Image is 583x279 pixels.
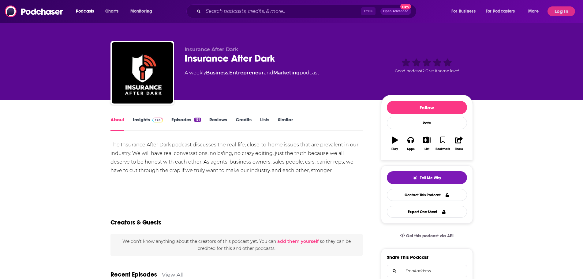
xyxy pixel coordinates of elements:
[110,141,363,175] div: The Insurance After Dark podcast discusses the real-life, close-to-home issues that are prevalent...
[435,133,451,155] button: Bookmark
[387,206,467,218] button: Export One-Sheet
[228,70,229,76] span: ,
[126,6,160,16] button: open menu
[229,70,264,76] a: Entrepreneur
[383,10,409,13] span: Open Advanced
[482,6,524,16] button: open menu
[381,47,473,85] div: Good podcast? Give it some love!
[236,117,252,131] a: Credits
[392,265,462,277] input: Email address...
[395,69,459,73] span: Good podcast? Give it some love!
[387,133,403,155] button: Play
[447,6,483,16] button: open menu
[194,118,200,122] div: 131
[387,265,467,277] div: Search followers
[455,147,463,151] div: Share
[101,6,122,16] a: Charts
[206,70,228,76] a: Business
[105,7,118,16] span: Charts
[435,147,450,151] div: Bookmark
[133,117,163,131] a: InsightsPodchaser Pro
[395,228,459,243] a: Get this podcast via API
[273,70,300,76] a: Marketing
[110,271,157,278] a: Recent Episodes
[361,7,376,15] span: Ctrl K
[387,117,467,129] div: Rate
[192,4,422,18] div: Search podcasts, credits, & more...
[203,6,361,16] input: Search podcasts, credits, & more...
[407,147,415,151] div: Apps
[403,133,419,155] button: Apps
[524,6,546,16] button: open menu
[387,171,467,184] button: tell me why sparkleTell Me Why
[76,7,94,16] span: Podcasts
[122,239,351,251] span: We don't know anything about the creators of this podcast yet . You can so they can be credited f...
[277,239,319,244] button: add them yourself
[387,101,467,114] button: Follow
[391,147,398,151] div: Play
[387,189,467,201] a: Contact This Podcast
[547,6,575,16] button: Log In
[260,117,269,131] a: Lists
[424,147,429,151] div: List
[112,42,173,104] img: Insurance After Dark
[400,4,411,9] span: New
[130,7,152,16] span: Monitoring
[278,117,293,131] a: Similar
[171,117,200,131] a: Episodes131
[5,6,64,17] img: Podchaser - Follow, Share and Rate Podcasts
[185,47,238,52] span: Insurance After Dark
[162,271,184,278] a: View All
[72,6,102,16] button: open menu
[486,7,515,16] span: For Podcasters
[380,8,411,15] button: Open AdvancedNew
[420,175,441,180] span: Tell Me Why
[110,117,124,131] a: About
[387,254,428,260] h3: Share This Podcast
[413,175,417,180] img: tell me why sparkle
[406,233,454,239] span: Get this podcast via API
[209,117,227,131] a: Reviews
[110,219,161,226] h2: Creators & Guests
[185,69,319,77] div: A weekly podcast
[451,7,476,16] span: For Business
[264,70,273,76] span: and
[419,133,435,155] button: List
[152,118,163,123] img: Podchaser Pro
[528,7,539,16] span: More
[451,133,467,155] button: Share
